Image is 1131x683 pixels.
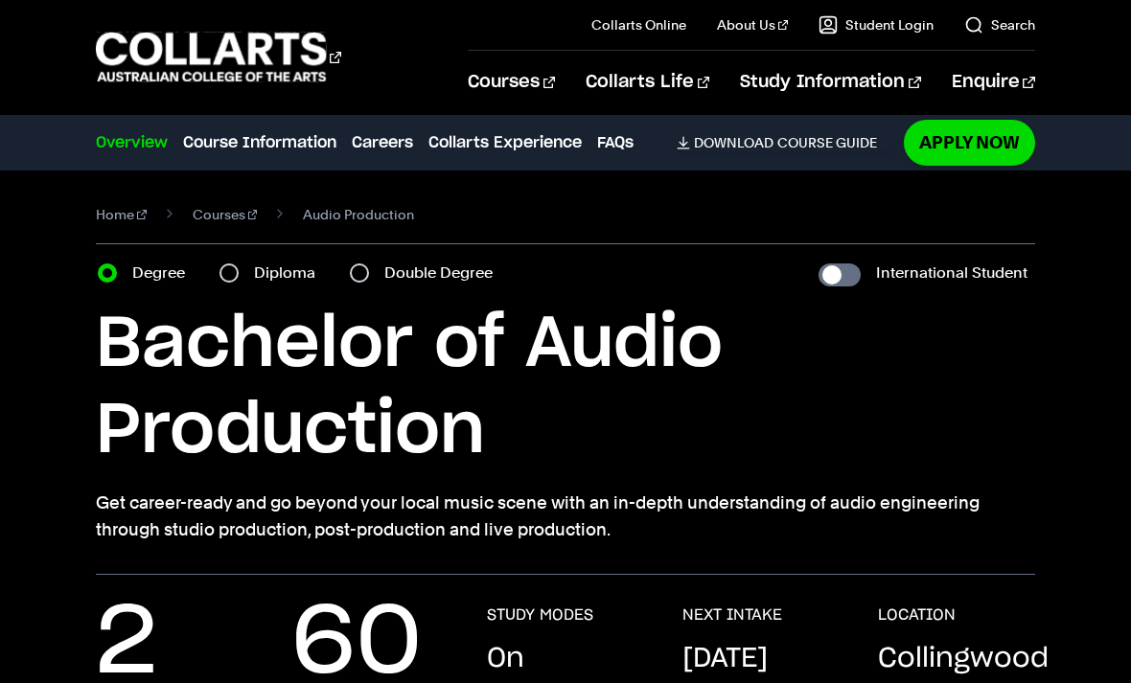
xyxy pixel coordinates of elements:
[682,640,768,678] p: [DATE]
[677,134,892,151] a: DownloadCourse Guide
[876,260,1027,286] label: International Student
[193,201,258,228] a: Courses
[96,605,157,682] p: 2
[291,605,422,682] p: 60
[487,605,593,625] h3: STUDY MODES
[96,30,341,84] div: Go to homepage
[717,15,788,34] a: About Us
[878,640,1049,678] p: Collingwood
[964,15,1035,34] a: Search
[96,489,1034,543] p: Get career-ready and go beyond your local music scene with an in-depth understanding of audio eng...
[96,131,168,154] a: Overview
[132,260,196,286] label: Degree
[428,131,582,154] a: Collarts Experience
[96,302,1034,474] h1: Bachelor of Audio Production
[352,131,413,154] a: Careers
[96,201,147,228] a: Home
[183,131,336,154] a: Course Information
[740,51,920,114] a: Study Information
[878,605,956,625] h3: LOCATION
[952,51,1035,114] a: Enquire
[586,51,709,114] a: Collarts Life
[591,15,686,34] a: Collarts Online
[682,605,782,625] h3: NEXT INTAKE
[254,260,327,286] label: Diploma
[904,120,1035,165] a: Apply Now
[819,15,934,34] a: Student Login
[303,201,414,228] span: Audio Production
[468,51,555,114] a: Courses
[694,134,773,151] span: Download
[597,131,634,154] a: FAQs
[384,260,504,286] label: Double Degree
